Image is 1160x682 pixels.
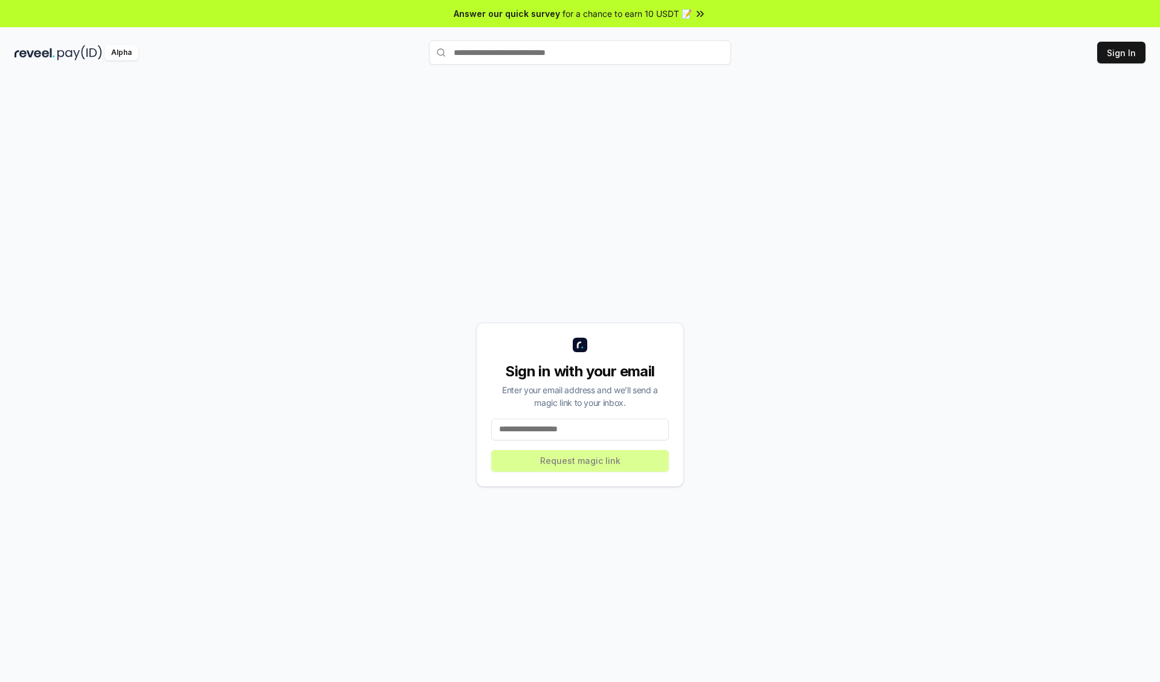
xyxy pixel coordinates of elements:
span: for a chance to earn 10 USDT 📝 [562,7,692,20]
img: pay_id [57,45,102,60]
img: reveel_dark [14,45,55,60]
div: Sign in with your email [491,362,669,381]
button: Sign In [1097,42,1145,63]
img: logo_small [573,338,587,352]
span: Answer our quick survey [454,7,560,20]
div: Enter your email address and we’ll send a magic link to your inbox. [491,384,669,409]
div: Alpha [105,45,138,60]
